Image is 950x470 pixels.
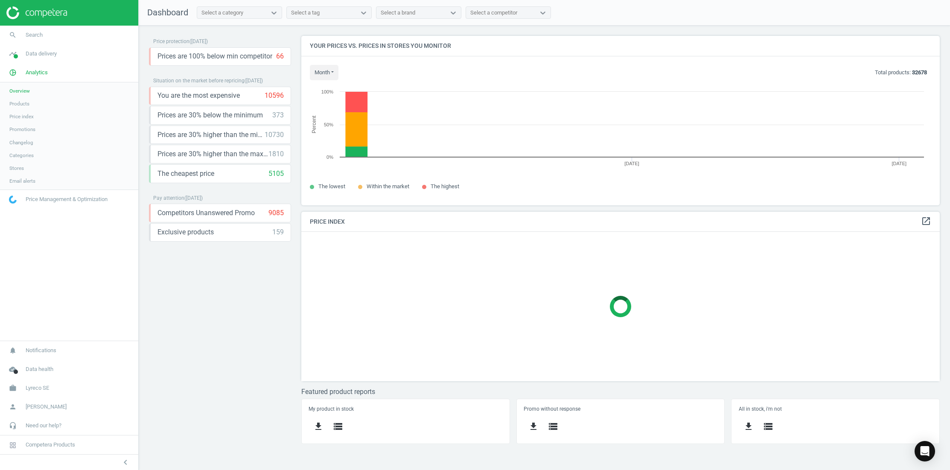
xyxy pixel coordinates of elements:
[333,421,343,432] i: storage
[189,38,208,44] span: ( [DATE] )
[763,421,773,432] i: storage
[5,361,21,377] i: cloud_done
[9,165,24,172] span: Stores
[301,212,940,232] h4: Price Index
[26,384,49,392] span: Lyreco SE
[921,216,931,227] a: open_in_new
[321,89,333,94] text: 100%
[147,7,188,18] span: Dashboard
[26,365,53,373] span: Data health
[9,139,33,146] span: Changelog
[743,421,754,432] i: get_app
[5,27,21,43] i: search
[548,421,558,432] i: storage
[9,178,35,184] span: Email alerts
[268,208,284,218] div: 9085
[528,421,539,432] i: get_app
[524,406,717,412] h5: Promo without response
[915,441,935,461] div: Open Intercom Messenger
[5,46,21,62] i: timeline
[310,65,338,80] button: month
[9,126,35,133] span: Promotions
[5,64,21,81] i: pie_chart_outlined
[758,417,778,437] button: storage
[9,152,34,159] span: Categories
[184,195,203,201] span: ( [DATE] )
[9,113,34,120] span: Price index
[120,457,131,467] i: chevron_left
[543,417,563,437] button: storage
[157,111,263,120] span: Prices are 30% below the minimum
[26,441,75,449] span: Competera Products
[301,388,940,396] h3: Featured product reports
[739,406,933,412] h5: All in stock, i'm not
[153,78,245,84] span: Situation on the market before repricing
[157,208,255,218] span: Competitors Unanswered Promo
[9,196,17,204] img: wGWNvw8QSZomAAAAABJRU5ErkJggg==
[201,9,243,17] div: Select a category
[268,149,284,159] div: 1810
[524,417,543,437] button: get_app
[5,417,21,434] i: headset_mic
[272,228,284,237] div: 159
[912,69,927,76] b: 32678
[276,52,284,61] div: 66
[265,91,284,100] div: 10596
[157,169,214,178] span: The cheapest price
[309,406,502,412] h5: My product in stock
[326,155,333,160] text: 0%
[6,6,67,19] img: ajHJNr6hYgQAAAAASUVORK5CYII=
[309,417,328,437] button: get_app
[265,130,284,140] div: 10730
[272,111,284,120] div: 373
[157,130,265,140] span: Prices are 30% higher than the minimum
[328,417,348,437] button: storage
[157,228,214,237] span: Exclusive products
[875,69,927,76] p: Total products:
[26,69,48,76] span: Analytics
[367,183,409,190] span: Within the market
[153,195,184,201] span: Pay attention
[5,399,21,415] i: person
[5,380,21,396] i: work
[26,31,43,39] span: Search
[313,421,323,432] i: get_app
[26,196,108,203] span: Price Management & Optimization
[157,52,272,61] span: Prices are 100% below min competitor
[5,342,21,359] i: notifications
[26,50,57,58] span: Data delivery
[301,36,940,56] h4: Your prices vs. prices in stores you monitor
[291,9,320,17] div: Select a tag
[318,183,345,190] span: The lowest
[245,78,263,84] span: ( [DATE] )
[324,122,333,127] text: 50%
[26,403,67,411] span: [PERSON_NAME]
[26,347,56,354] span: Notifications
[268,169,284,178] div: 5105
[739,417,758,437] button: get_app
[115,457,136,468] button: chevron_left
[470,9,517,17] div: Select a competitor
[9,88,30,94] span: Overview
[153,38,189,44] span: Price protection
[381,9,415,17] div: Select a brand
[157,149,268,159] span: Prices are 30% higher than the maximal
[9,100,29,107] span: Products
[624,161,639,166] tspan: [DATE]
[921,216,931,226] i: open_in_new
[157,91,240,100] span: You are the most expensive
[892,161,907,166] tspan: [DATE]
[431,183,459,190] span: The highest
[26,422,61,429] span: Need our help?
[311,115,317,133] tspan: Percent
